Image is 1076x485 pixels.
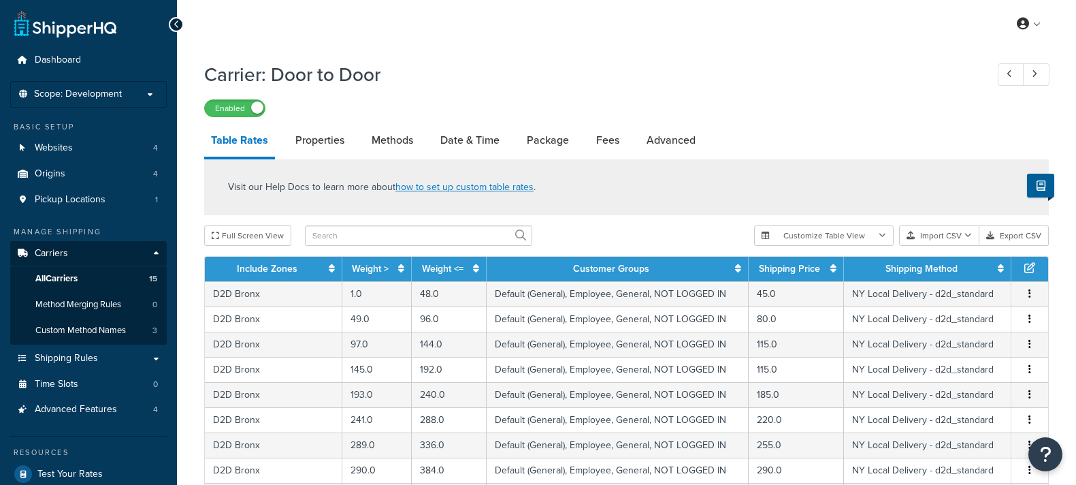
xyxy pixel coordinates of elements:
[10,346,167,371] a: Shipping Rules
[412,281,487,307] td: 48.0
[10,397,167,422] a: Advanced Features4
[844,433,1011,458] td: NY Local Delivery - d2d_standard
[35,325,126,337] span: Custom Method Names
[205,382,342,407] td: D2D Bronx
[204,61,973,88] h1: Carrier: Door to Door
[487,407,749,433] td: Default (General), Employee, General, NOT LOGGED IN
[289,124,351,157] a: Properties
[152,299,157,311] span: 0
[342,382,412,407] td: 193.0
[844,382,1011,407] td: NY Local Delivery - d2d_standard
[153,142,158,154] span: 4
[844,407,1011,433] td: NY Local Delivery - d2d_standard
[205,307,342,332] td: D2D Bronx
[754,225,894,246] button: Customize Table View
[10,292,167,317] li: Method Merging Rules
[35,379,78,390] span: Time Slots
[434,124,506,157] a: Date & Time
[155,194,158,206] span: 1
[204,124,275,159] a: Table Rates
[352,262,389,276] a: Weight >
[342,407,412,433] td: 241.0
[35,142,73,154] span: Websites
[10,372,167,397] a: Time Slots0
[749,307,844,332] td: 80.0
[237,262,297,276] a: Include Zones
[749,433,844,458] td: 255.0
[844,281,1011,307] td: NY Local Delivery - d2d_standard
[412,332,487,357] td: 144.0
[10,447,167,458] div: Resources
[10,187,167,213] li: Pickup Locations
[10,397,167,422] li: Advanced Features
[412,307,487,332] td: 96.0
[35,273,78,285] span: All Carriers
[153,379,158,390] span: 0
[844,307,1011,332] td: NY Local Delivery - d2d_standard
[487,433,749,458] td: Default (General), Employee, General, NOT LOGGED IN
[10,241,167,266] a: Carriers
[10,318,167,343] li: Custom Method Names
[412,382,487,407] td: 240.0
[844,458,1011,483] td: NY Local Delivery - d2d_standard
[10,161,167,187] a: Origins4
[10,161,167,187] li: Origins
[205,100,265,116] label: Enabled
[998,63,1024,86] a: Previous Record
[487,307,749,332] td: Default (General), Employee, General, NOT LOGGED IN
[412,357,487,382] td: 192.0
[885,262,958,276] a: Shipping Method
[35,299,121,311] span: Method Merging Rules
[844,357,1011,382] td: NY Local Delivery - d2d_standard
[342,281,412,307] td: 1.0
[573,262,649,276] a: Customer Groups
[412,433,487,458] td: 336.0
[205,332,342,357] td: D2D Bronx
[749,382,844,407] td: 185.0
[10,226,167,238] div: Manage Shipping
[589,124,626,157] a: Fees
[10,48,167,73] a: Dashboard
[844,332,1011,357] td: NY Local Delivery - d2d_standard
[342,458,412,483] td: 290.0
[35,353,98,364] span: Shipping Rules
[35,54,81,66] span: Dashboard
[1027,174,1054,198] button: Show Help Docs
[153,404,158,416] span: 4
[149,273,157,285] span: 15
[10,372,167,397] li: Time Slots
[342,433,412,458] td: 289.0
[640,124,702,157] a: Advanced
[10,241,167,345] li: Carriers
[395,180,534,194] a: how to set up custom table rates
[749,407,844,433] td: 220.0
[342,307,412,332] td: 49.0
[205,357,342,382] td: D2D Bronx
[487,281,749,307] td: Default (General), Employee, General, NOT LOGGED IN
[412,458,487,483] td: 384.0
[520,124,576,157] a: Package
[10,292,167,317] a: Method Merging Rules0
[305,225,532,246] input: Search
[342,357,412,382] td: 145.0
[35,168,65,180] span: Origins
[35,404,117,416] span: Advanced Features
[153,168,158,180] span: 4
[1028,437,1062,471] button: Open Resource Center
[487,458,749,483] td: Default (General), Employee, General, NOT LOGGED IN
[979,225,1049,246] button: Export CSV
[749,458,844,483] td: 290.0
[487,357,749,382] td: Default (General), Employee, General, NOT LOGGED IN
[422,262,463,276] a: Weight <=
[228,180,536,195] p: Visit our Help Docs to learn more about .
[35,194,105,206] span: Pickup Locations
[34,89,122,100] span: Scope: Development
[487,332,749,357] td: Default (General), Employee, General, NOT LOGGED IN
[10,136,167,161] li: Websites
[152,325,157,337] span: 3
[365,124,420,157] a: Methods
[749,332,844,357] td: 115.0
[749,357,844,382] td: 115.0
